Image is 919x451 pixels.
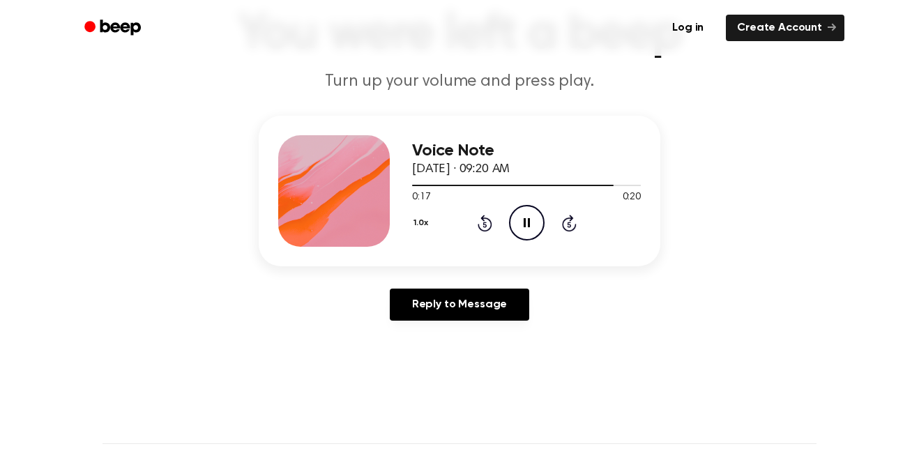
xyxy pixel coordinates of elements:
a: Create Account [726,15,844,41]
a: Beep [75,15,153,42]
p: Turn up your volume and press play. [192,70,727,93]
a: Log in [658,12,717,44]
span: 0:17 [412,190,430,205]
span: 0:20 [623,190,641,205]
h3: Voice Note [412,142,641,160]
button: 1.0x [412,211,433,235]
span: [DATE] · 09:20 AM [412,163,510,176]
a: Reply to Message [390,289,529,321]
